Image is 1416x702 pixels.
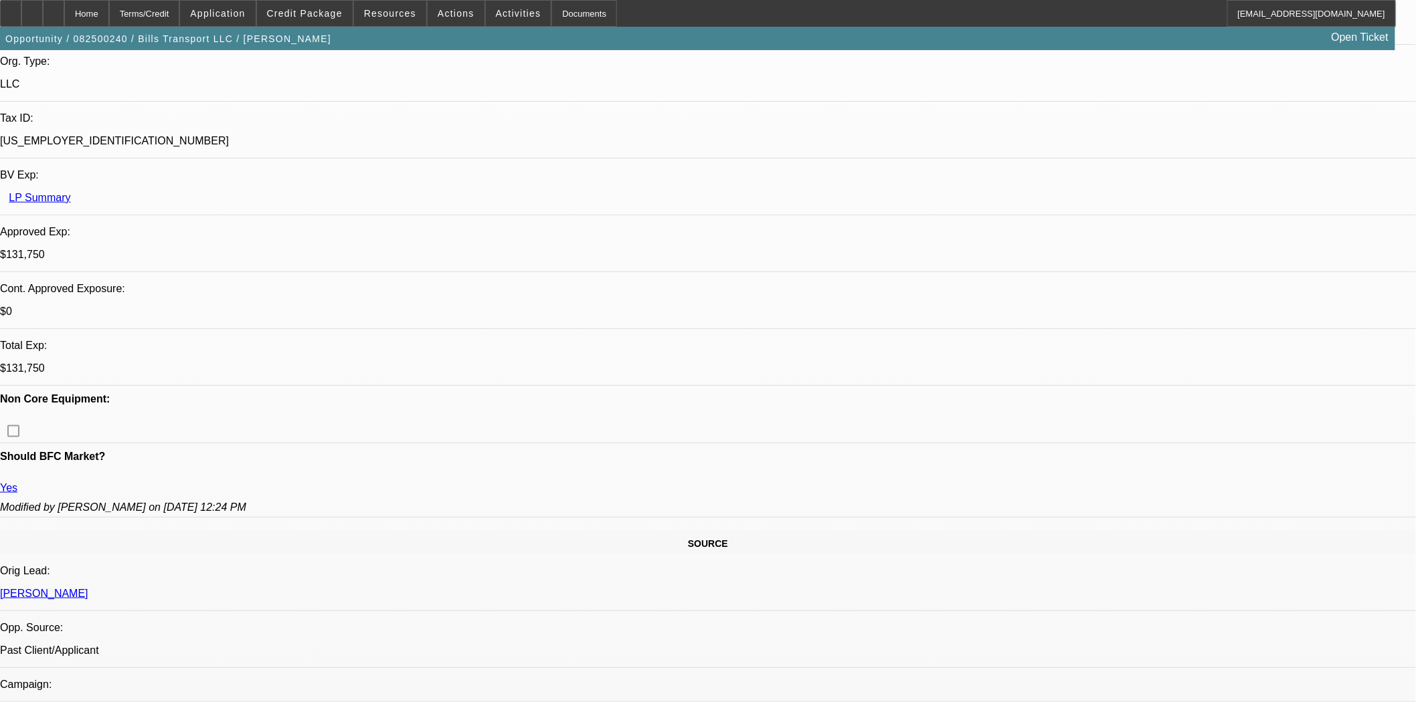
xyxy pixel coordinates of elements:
button: Actions [428,1,484,26]
a: LP Summary [9,192,70,203]
a: Open Ticket [1326,26,1394,49]
span: Actions [438,8,474,19]
span: Activities [496,8,541,19]
span: Application [190,8,245,19]
button: Activities [486,1,551,26]
span: Resources [364,8,416,19]
span: Credit Package [267,8,343,19]
button: Application [180,1,255,26]
button: Resources [354,1,426,26]
button: Credit Package [257,1,353,26]
span: SOURCE [688,538,728,549]
span: Opportunity / 082500240 / Bills Transport LLC / [PERSON_NAME] [5,33,331,44]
